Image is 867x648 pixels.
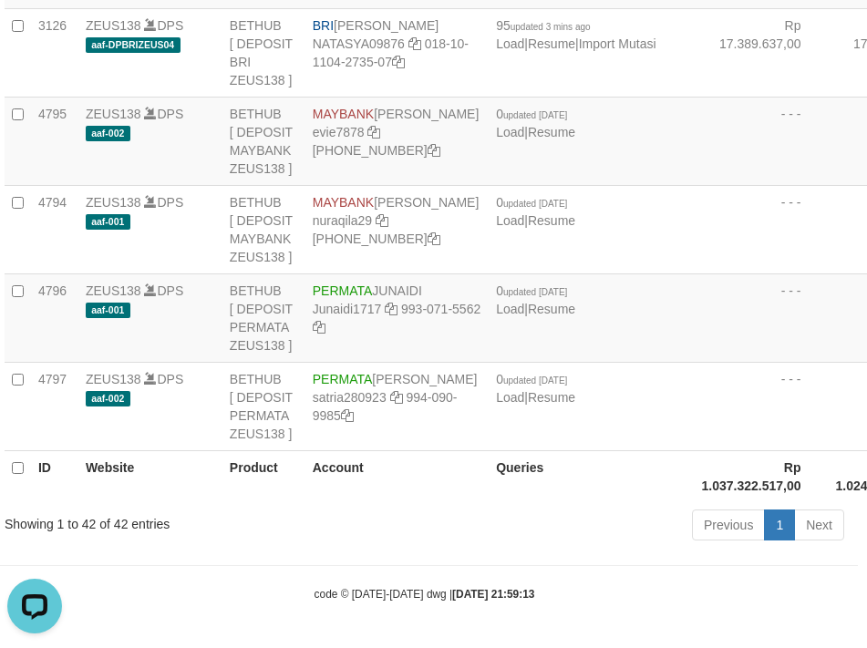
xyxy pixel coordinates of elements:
[496,107,575,139] span: |
[313,18,334,33] span: BRI
[78,8,222,97] td: DPS
[31,8,78,97] td: 3126
[222,273,305,362] td: BETHUB [ DEPOSIT PERMATA ZEUS138 ]
[367,125,380,139] a: Copy evie7878 to clipboard
[31,185,78,273] td: 4794
[305,273,489,362] td: JUNAIDI 993-071-5562
[376,213,388,228] a: Copy nuraqila29 to clipboard
[86,107,141,121] a: ZEUS138
[78,362,222,450] td: DPS
[78,450,222,502] th: Website
[86,37,181,53] span: aaf-DPBRIZEUS04
[222,8,305,97] td: BETHUB [ DEPOSIT BRI ZEUS138 ]
[78,273,222,362] td: DPS
[222,362,305,450] td: BETHUB [ DEPOSIT PERMATA ZEUS138 ]
[305,362,489,450] td: [PERSON_NAME] 994-090-9985
[78,185,222,273] td: DPS
[313,390,387,405] a: satria280923
[496,195,575,228] span: |
[313,283,373,298] span: PERMATA
[496,125,524,139] a: Load
[31,450,78,502] th: ID
[222,185,305,273] td: BETHUB [ DEPOSIT MAYBANK ZEUS138 ]
[313,36,405,51] a: NATASYA09876
[695,273,829,362] td: - - -
[313,213,372,228] a: nuraqila29
[496,372,575,405] span: |
[496,213,524,228] a: Load
[305,450,489,502] th: Account
[496,195,567,210] span: 0
[305,185,489,273] td: [PERSON_NAME] [PHONE_NUMBER]
[31,97,78,185] td: 4795
[222,97,305,185] td: BETHUB [ DEPOSIT MAYBANK ZEUS138 ]
[313,107,374,121] span: MAYBANK
[313,320,325,334] a: Copy 9930715562 to clipboard
[692,509,765,540] a: Previous
[695,185,829,273] td: - - -
[222,450,305,502] th: Product
[528,302,575,316] a: Resume
[86,126,130,141] span: aaf-002
[313,372,373,386] span: PERMATA
[305,8,489,97] td: [PERSON_NAME] 018-10-1104-2735-07
[86,372,141,386] a: ZEUS138
[385,302,397,316] a: Copy Junaidi1717 to clipboard
[528,125,575,139] a: Resume
[86,214,130,230] span: aaf-001
[496,283,575,316] span: |
[695,362,829,450] td: - - -
[503,375,567,386] span: updated [DATE]
[408,36,421,51] a: Copy NATASYA09876 to clipboard
[496,283,567,298] span: 0
[7,7,62,62] button: Open LiveChat chat widget
[86,195,141,210] a: ZEUS138
[764,509,795,540] a: 1
[695,450,829,502] th: Rp 1.037.322.517,00
[86,283,141,298] a: ZEUS138
[315,588,535,601] small: code © [DATE]-[DATE] dwg |
[341,408,354,423] a: Copy 9940909985 to clipboard
[428,231,440,246] a: Copy 8743968600 to clipboard
[511,22,591,32] span: updated 3 mins ago
[496,372,567,386] span: 0
[313,302,382,316] a: Junaidi1717
[503,287,567,297] span: updated [DATE]
[695,8,829,97] td: Rp 17.389.637,00
[452,588,534,601] strong: [DATE] 21:59:13
[496,107,567,121] span: 0
[86,391,130,406] span: aaf-002
[428,143,440,158] a: Copy 8004940100 to clipboard
[496,18,655,51] span: | |
[489,450,694,502] th: Queries
[496,302,524,316] a: Load
[78,97,222,185] td: DPS
[392,55,405,69] a: Copy 018101104273507 to clipboard
[31,273,78,362] td: 4796
[86,18,141,33] a: ZEUS138
[528,390,575,405] a: Resume
[313,195,374,210] span: MAYBANK
[86,303,130,318] span: aaf-001
[5,508,338,533] div: Showing 1 to 42 of 42 entries
[503,110,567,120] span: updated [DATE]
[496,18,590,33] span: 95
[313,125,365,139] a: evie7878
[528,213,575,228] a: Resume
[528,36,575,51] a: Resume
[695,97,829,185] td: - - -
[794,509,844,540] a: Next
[496,390,524,405] a: Load
[496,36,524,51] a: Load
[579,36,656,51] a: Import Mutasi
[31,362,78,450] td: 4797
[503,199,567,209] span: updated [DATE]
[390,390,403,405] a: Copy satria280923 to clipboard
[305,97,489,185] td: [PERSON_NAME] [PHONE_NUMBER]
